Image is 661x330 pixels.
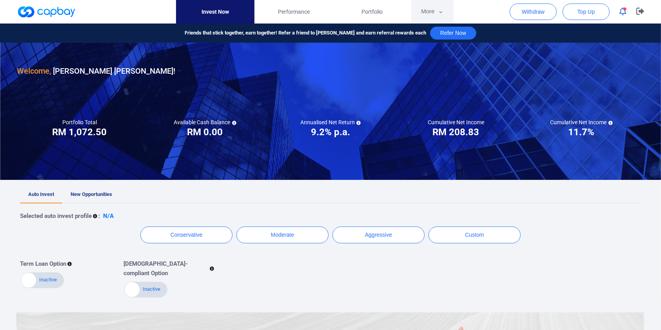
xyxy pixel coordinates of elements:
[332,227,425,243] button: Aggressive
[123,259,209,278] p: [DEMOGRAPHIC_DATA]-compliant Option
[510,4,557,20] button: Withdraw
[140,227,232,243] button: Conservative
[568,126,595,138] h3: 11.7%
[53,126,107,138] h3: RM 1,072.50
[98,211,100,221] p: :
[429,227,521,243] button: Custom
[430,27,476,40] button: Refer Now
[563,4,610,20] button: Top Up
[174,119,236,126] h5: Available Cash Balance
[361,7,383,16] span: Portfolio
[20,259,66,268] p: Term Loan Option
[311,126,350,138] h3: 9.2% p.a.
[433,126,479,138] h3: RM 208.83
[62,119,97,126] h5: Portfolio Total
[20,211,92,221] p: Selected auto invest profile
[187,126,223,138] h3: RM 0.00
[28,191,54,197] span: Auto Invest
[185,29,426,37] span: Friends that stick together, earn together! Refer a friend to [PERSON_NAME] and earn referral rew...
[236,227,329,243] button: Moderate
[300,119,361,126] h5: Annualised Net Return
[428,119,484,126] h5: Cumulative Net Income
[17,66,51,76] span: Welcome,
[71,191,112,197] span: New Opportunities
[577,8,595,16] span: Top Up
[17,65,175,77] h3: [PERSON_NAME] [PERSON_NAME] !
[278,7,310,16] span: Performance
[103,211,114,221] p: N/A
[550,119,613,126] h5: Cumulative Net Income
